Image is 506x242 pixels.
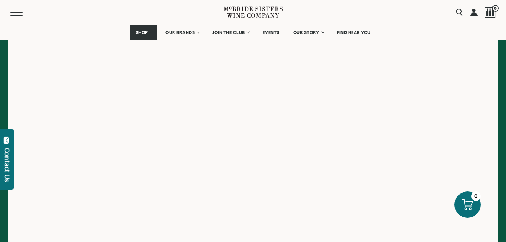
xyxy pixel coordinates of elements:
[263,30,280,35] span: EVENTS
[288,25,329,40] a: OUR STORY
[3,148,11,182] div: Contact Us
[165,30,195,35] span: OUR BRANDS
[130,25,157,40] a: SHOP
[135,30,148,35] span: SHOP
[161,25,204,40] a: OUR BRANDS
[471,191,481,201] div: 0
[332,25,376,40] a: FIND NEAR YOU
[293,30,319,35] span: OUR STORY
[10,9,37,16] button: Mobile Menu Trigger
[258,25,284,40] a: EVENTS
[212,30,245,35] span: JOIN THE CLUB
[492,5,499,12] span: 0
[208,25,254,40] a: JOIN THE CLUB
[337,30,371,35] span: FIND NEAR YOU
